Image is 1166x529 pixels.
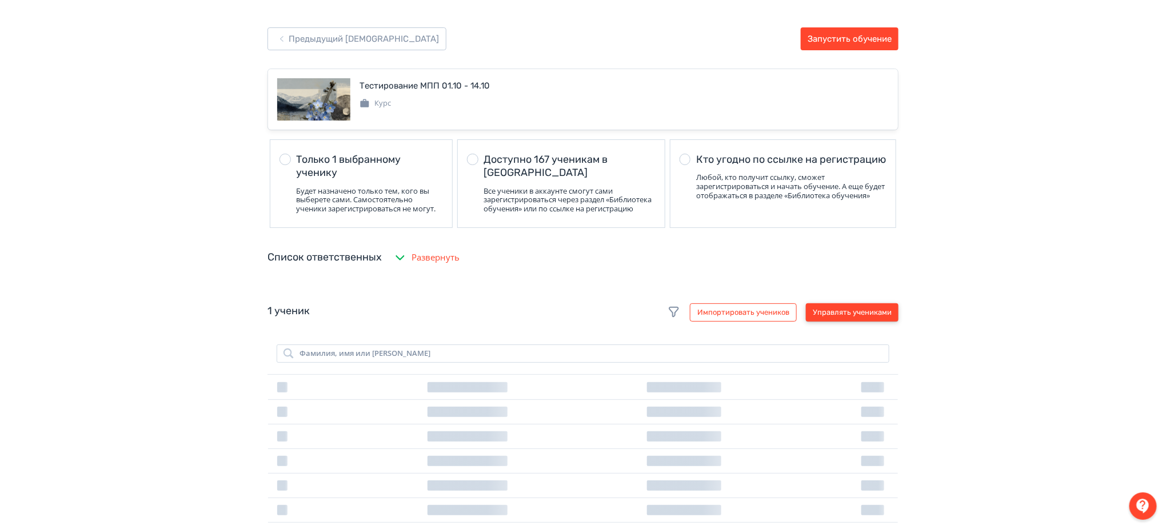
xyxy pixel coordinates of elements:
[412,251,460,264] span: Развернуть
[801,27,899,50] button: Запустить обучение
[267,250,382,265] div: Список ответственных
[296,153,443,180] div: Только 1 выбранному ученику
[806,303,899,322] button: Управлять учениками
[484,187,656,214] div: Все ученики в аккаунте смогут сами зарегистрироваться через раздел «Библиотека обучения» или по с...
[696,173,887,200] div: Любой, кто получит ссылку, сможет зарегистрироваться и начать обучение. А еще будет отображаться ...
[690,303,797,322] button: Импортировать учеников
[484,153,656,180] div: Доступно 167 ученикам в [GEOGRAPHIC_DATA]
[391,246,462,269] button: Развернуть
[267,27,446,50] button: Предыдущий [DEMOGRAPHIC_DATA]
[360,79,490,93] div: Тестирование МПП 01.10 - 14.10
[267,303,899,322] div: 1 ученик
[696,153,887,166] div: Кто угодно по ссылке на регистрацию
[360,98,391,109] div: Курс
[296,187,443,214] div: Будет назначено только тем, кого вы выберете сами. Самостоятельно ученики зарегистрироваться не м...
